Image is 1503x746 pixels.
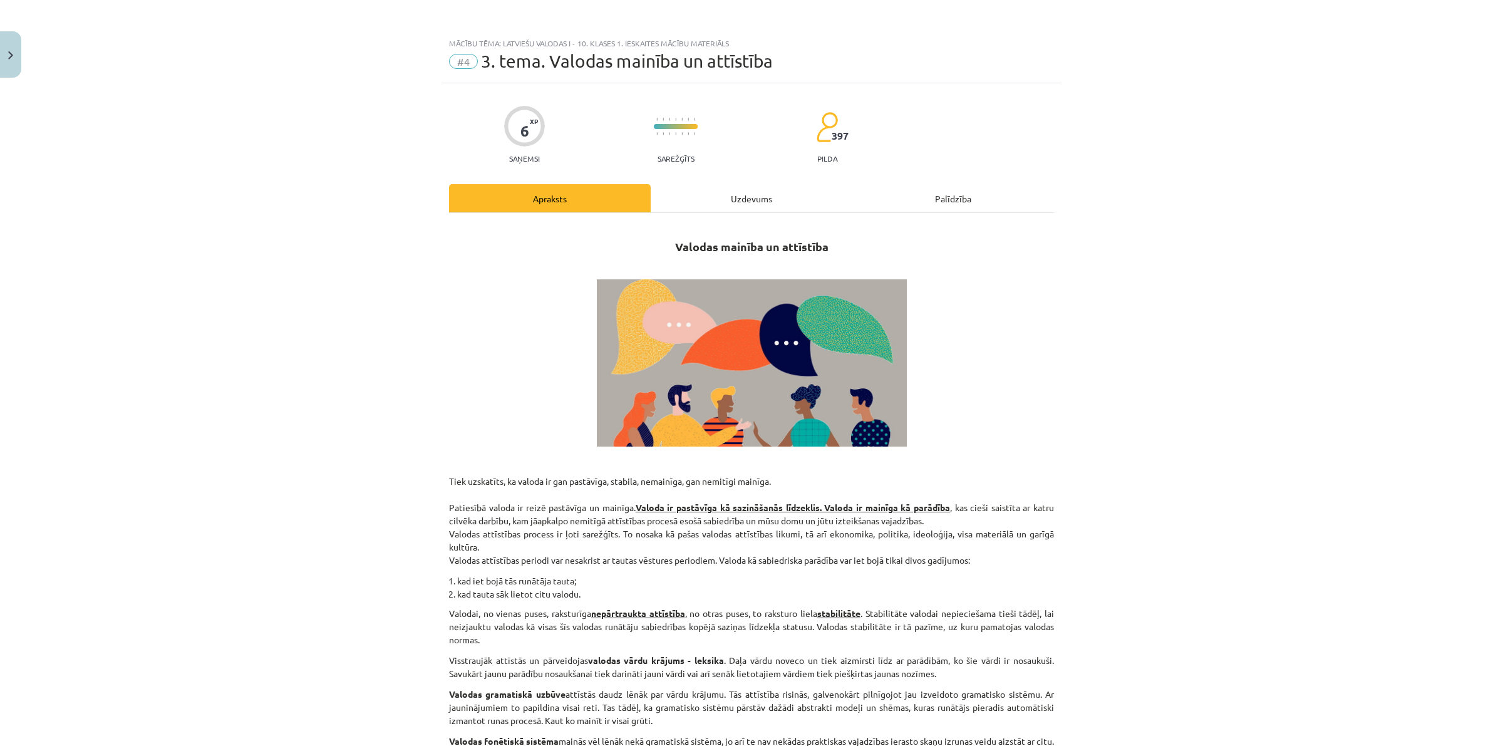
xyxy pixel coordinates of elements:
img: icon-short-line-57e1e144782c952c97e751825c79c345078a6d821885a25fce030b3d8c18986b.svg [694,132,695,135]
span: #4 [449,54,478,69]
img: icon-close-lesson-0947bae3869378f0d4975bcd49f059093ad1ed9edebbc8119c70593378902aed.svg [8,51,13,60]
div: Mācību tēma: Latviešu valodas i - 10. klases 1. ieskaites mācību materiāls [449,39,1054,48]
div: Palīdzība [852,184,1054,212]
strong: stabilitāte [817,608,860,619]
strong: Valoda ir pastāvīga kā sazināšanās līdzeklis. Valoda ir mainīga kā parādība [636,502,950,513]
strong: valodas vārdu krājums - leksika [588,655,724,666]
img: icon-short-line-57e1e144782c952c97e751825c79c345078a6d821885a25fce030b3d8c18986b.svg [669,132,670,135]
img: icon-short-line-57e1e144782c952c97e751825c79c345078a6d821885a25fce030b3d8c18986b.svg [681,132,683,135]
p: attīstās daudz lēnāk par vārdu krājumu. Tās attīstība risinās, galvenokārt pilnīgojot jau izveido... [449,688,1054,727]
strong: Valodas gramatiskā uzbūve [449,688,566,700]
div: Apraksts [449,184,651,212]
strong: nepārtraukta attīstība [591,608,685,619]
span: 397 [832,130,849,142]
img: icon-short-line-57e1e144782c952c97e751825c79c345078a6d821885a25fce030b3d8c18986b.svg [688,132,689,135]
div: Uzdevums [651,184,852,212]
li: kad iet bojā tās runātāja tauta; [457,574,1054,588]
img: icon-short-line-57e1e144782c952c97e751825c79c345078a6d821885a25fce030b3d8c18986b.svg [656,118,658,121]
p: pilda [817,154,837,163]
img: icon-short-line-57e1e144782c952c97e751825c79c345078a6d821885a25fce030b3d8c18986b.svg [656,132,658,135]
img: icon-short-line-57e1e144782c952c97e751825c79c345078a6d821885a25fce030b3d8c18986b.svg [663,118,664,121]
img: icon-short-line-57e1e144782c952c97e751825c79c345078a6d821885a25fce030b3d8c18986b.svg [663,132,664,135]
img: icon-short-line-57e1e144782c952c97e751825c79c345078a6d821885a25fce030b3d8c18986b.svg [669,118,670,121]
p: Saņemsi [504,154,545,163]
p: Tiek uzskatīts, ka valoda ir gan pastāvīga, stabila, nemainīga, gan nemitīgi mainīga. Patiesībā v... [449,475,1054,567]
div: 6 [520,122,529,140]
img: icon-short-line-57e1e144782c952c97e751825c79c345078a6d821885a25fce030b3d8c18986b.svg [688,118,689,121]
img: students-c634bb4e5e11cddfef0936a35e636f08e4e9abd3cc4e673bd6f9a4125e45ecb1.svg [816,111,838,143]
li: kad tauta sāk lietot citu valodu. [457,588,1054,601]
p: Valodai, no vienas puses, raksturīga , no otras puses, to raksturo liela . Stabilitāte valodai ne... [449,607,1054,646]
span: XP [530,118,538,125]
img: icon-short-line-57e1e144782c952c97e751825c79c345078a6d821885a25fce030b3d8c18986b.svg [675,118,676,121]
strong: Valodas mainība un attīstība [675,239,829,254]
span: 3. tema. Valodas mainība un attīstība [481,51,773,71]
img: icon-short-line-57e1e144782c952c97e751825c79c345078a6d821885a25fce030b3d8c18986b.svg [681,118,683,121]
p: Visstraujāk attīstās un pārveidojas . Daļa vārdu noveco un tiek aizmirsti līdz ar parādībām, ko š... [449,654,1054,680]
img: icon-short-line-57e1e144782c952c97e751825c79c345078a6d821885a25fce030b3d8c18986b.svg [675,132,676,135]
p: Sarežģīts [658,154,695,163]
img: icon-short-line-57e1e144782c952c97e751825c79c345078a6d821885a25fce030b3d8c18986b.svg [694,118,695,121]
